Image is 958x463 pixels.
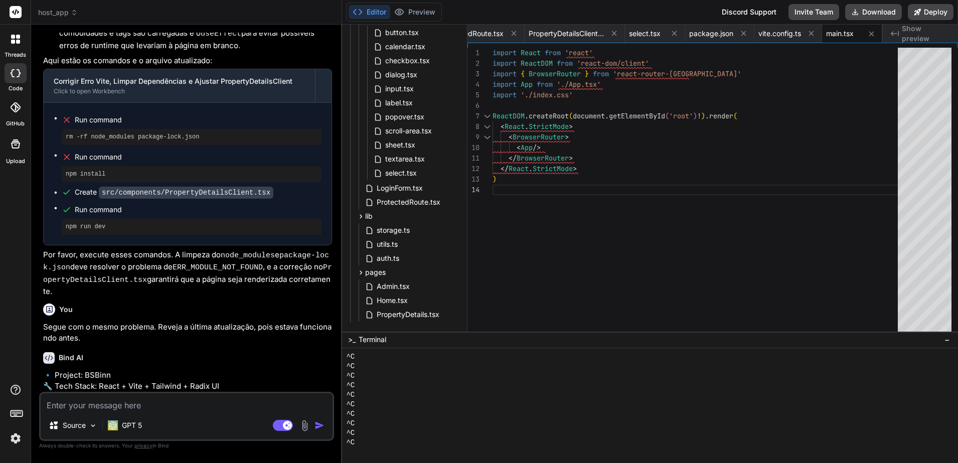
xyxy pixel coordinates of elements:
span: BrowserRouter [513,132,565,141]
pre: rm -rf node_modules package-lock.json [66,133,317,141]
div: 12 [467,164,480,174]
span: < [501,122,505,131]
div: Corrigir Erro Vite, Limpar Dependências e Ajustar PropertyDetailsClient [54,76,305,86]
span: Show preview [902,24,950,44]
span: LoginForm.tsx [376,182,424,194]
span: ( [733,111,737,120]
span: utils.ts [376,238,399,250]
span: from [537,80,553,89]
span: >_ [348,335,356,345]
span: Admin.tsx [376,280,411,292]
span: StrictMode [533,164,573,173]
div: Click to open Workbench [54,87,305,95]
span: ReactDOM [493,111,525,120]
span: − [944,335,950,345]
span: button.tsx [384,27,420,39]
code: ERR_MODULE_NOT_FOUND [173,263,263,272]
span: 'react' [565,48,593,57]
span: ^C [346,419,355,428]
span: . [705,111,709,120]
span: import [493,48,517,57]
span: { [521,69,525,78]
h6: Bind AI [59,353,83,363]
span: main.tsx [826,29,854,39]
span: label.tsx [384,97,414,109]
span: 'root' [669,111,693,120]
span: React [509,164,529,173]
span: vite.config.ts [758,29,801,39]
span: ^C [346,400,355,409]
div: Click to collapse the range. [481,132,494,142]
span: ^C [346,371,355,381]
span: checkbox.tsx [384,55,431,67]
button: Invite Team [788,4,839,20]
span: from [593,69,609,78]
p: Source [63,420,86,430]
span: './index.css' [521,90,573,99]
code: useEffect [201,30,241,38]
span: ProtectedRoute.tsx [376,196,441,208]
span: pages [365,267,386,277]
span: StrictMode [529,122,569,131]
span: ^C [346,409,355,419]
div: 13 [467,174,480,185]
span: import [493,90,517,99]
span: React [521,48,541,57]
span: ^C [346,438,355,447]
span: select.tsx [384,167,418,179]
button: Deploy [908,4,953,20]
span: < [509,132,513,141]
span: input.tsx [384,83,415,95]
div: 6 [467,100,480,111]
img: Pick Models [89,421,97,430]
span: > [569,122,573,131]
p: Segue com o mesmo problema. Reveja a última atualização, pois estava funcionando antes. [43,322,332,344]
span: App [521,143,533,152]
span: import [493,59,517,68]
span: 'react-router-[GEOGRAPHIC_DATA]' [613,69,741,78]
p: Aqui estão os comandos e o arquivo atualizado: [43,55,332,67]
span: storage.ts [376,224,411,236]
label: GitHub [6,119,25,128]
span: package.json [689,29,733,39]
div: 5 [467,90,480,100]
div: 7 [467,111,480,121]
span: Run command [75,205,322,215]
span: createRoot [529,111,569,120]
span: render [709,111,733,120]
code: node_modules [221,251,275,260]
button: Preview [390,5,439,19]
span: ( [665,111,669,120]
label: code [9,84,23,93]
span: dialog.tsx [384,69,418,81]
span: > [569,153,573,163]
div: 4 [467,79,480,90]
span: > [573,164,577,173]
span: ^C [346,428,355,438]
span: Run command [75,152,322,162]
span: < [517,143,521,152]
div: 14 [467,185,480,195]
div: Discord Support [716,4,782,20]
img: icon [314,420,325,430]
span: ) [493,175,497,184]
label: Upload [6,157,25,166]
p: Por favor, execute esses comandos. A limpeza do e deve resolver o problema de , e a correção no g... [43,249,332,297]
span: sheet.tsx [384,139,416,151]
span: ^C [346,390,355,400]
img: attachment [299,420,310,431]
div: 3 [467,69,480,79]
span: </ [501,164,509,173]
span: ^C [346,362,355,371]
span: . [605,111,609,120]
span: Run command [75,115,322,125]
span: ) [693,111,697,120]
span: import [493,69,517,78]
span: auth.ts [376,252,400,264]
span: > [565,132,569,141]
span: scroll-area.tsx [384,125,433,137]
span: BrowserRouter [517,153,569,163]
button: Editor [349,5,390,19]
li: Ajustar a forma como as comodidades e tags são carregadas e o para evitar possíveis erros de runt... [51,16,332,52]
span: select.tsx [629,29,661,39]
